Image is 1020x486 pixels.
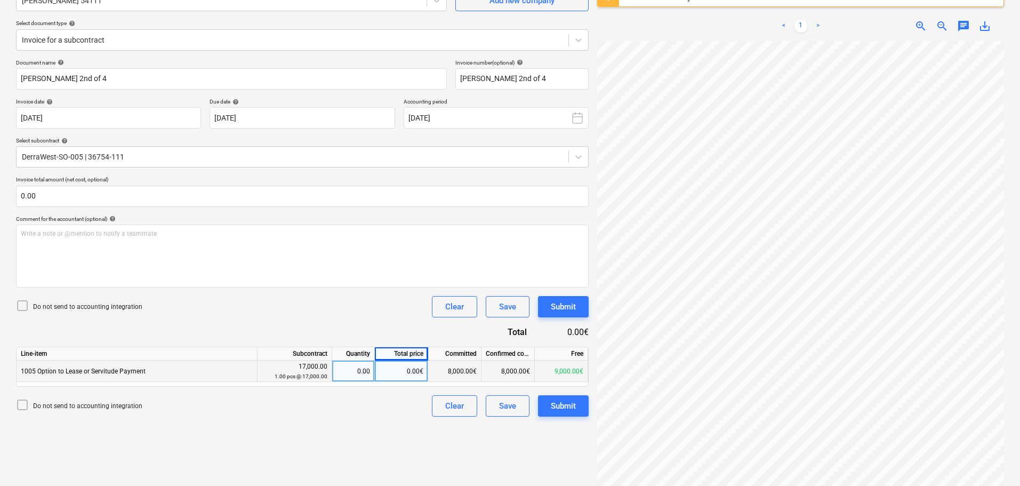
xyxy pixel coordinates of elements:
div: 17,000.00 [262,362,327,381]
div: Confirmed costs [481,347,535,361]
div: Free [535,347,588,361]
p: Accounting period [404,98,589,107]
div: Total price [375,347,428,361]
a: Previous page [777,20,790,33]
input: Invoice number [455,68,589,90]
div: 8,000.00€ [428,361,481,382]
div: Comment for the accountant (optional) [16,216,589,222]
span: zoom_out [936,20,949,33]
button: [DATE] [404,107,589,129]
div: Subcontract [258,347,332,361]
div: 8,000.00€ [481,361,535,382]
div: Due date [210,98,395,105]
div: Save [499,399,516,413]
button: Submit [538,395,589,417]
div: Committed [428,347,481,361]
p: Do not send to accounting integration [33,302,142,312]
iframe: Chat Widget [967,435,1020,486]
div: Clear [445,300,464,314]
small: 1.00 pcs @ 17,000.00 [275,373,327,379]
span: 1005 Option to Lease or Servitude Payment [21,368,146,375]
p: Invoice total amount (net cost, optional) [16,176,589,185]
input: Document name [16,68,447,90]
input: Invoice date not specified [16,107,201,129]
div: Submit [551,300,576,314]
span: help [230,99,239,105]
div: Save [499,300,516,314]
div: Clear [445,399,464,413]
div: 0.00€ [544,326,589,338]
a: Page 1 is your current page [794,20,807,33]
button: Clear [432,296,477,317]
button: Save [486,395,529,417]
span: save_alt [978,20,991,33]
div: Invoice date [16,98,201,105]
input: Invoice total amount (net cost, optional) [16,186,589,207]
span: help [55,59,64,66]
div: Invoice number (optional) [455,59,589,66]
div: Document name [16,59,447,66]
div: 9,000.00€ [535,361,588,382]
input: Due date not specified [210,107,395,129]
p: Do not send to accounting integration [33,402,142,411]
div: 0.00 [336,361,370,382]
span: help [67,20,75,27]
button: Submit [538,296,589,317]
button: Clear [432,395,477,417]
div: Submit [551,399,576,413]
div: Select subcontract [16,137,589,144]
a: Next page [812,20,824,33]
div: 0.00€ [375,361,428,382]
button: Save [486,296,529,317]
span: zoom_in [914,20,927,33]
div: Select document type [16,20,589,27]
span: help [44,99,53,105]
div: Line-item [17,347,258,361]
div: Quantity [332,347,375,361]
span: chat [957,20,970,33]
span: help [59,138,68,144]
span: help [107,216,116,222]
span: help [515,59,523,66]
div: Total [450,326,544,338]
